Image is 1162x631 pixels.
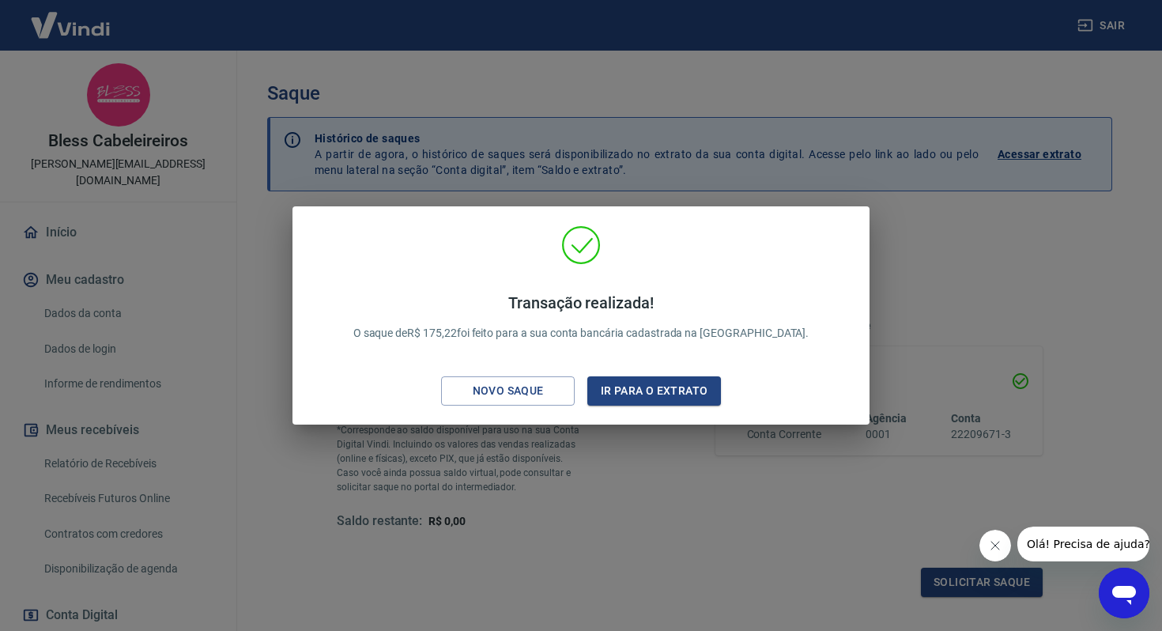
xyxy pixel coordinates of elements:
[441,376,575,406] button: Novo saque
[454,381,563,401] div: Novo saque
[353,293,809,342] p: O saque de R$ 175,22 foi feito para a sua conta bancária cadastrada na [GEOGRAPHIC_DATA].
[1099,568,1149,618] iframe: Botão para abrir a janela de mensagens
[979,530,1011,561] iframe: Fechar mensagem
[9,11,133,24] span: Olá! Precisa de ajuda?
[353,293,809,312] h4: Transação realizada!
[1017,527,1149,561] iframe: Mensagem da empresa
[587,376,721,406] button: Ir para o extrato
